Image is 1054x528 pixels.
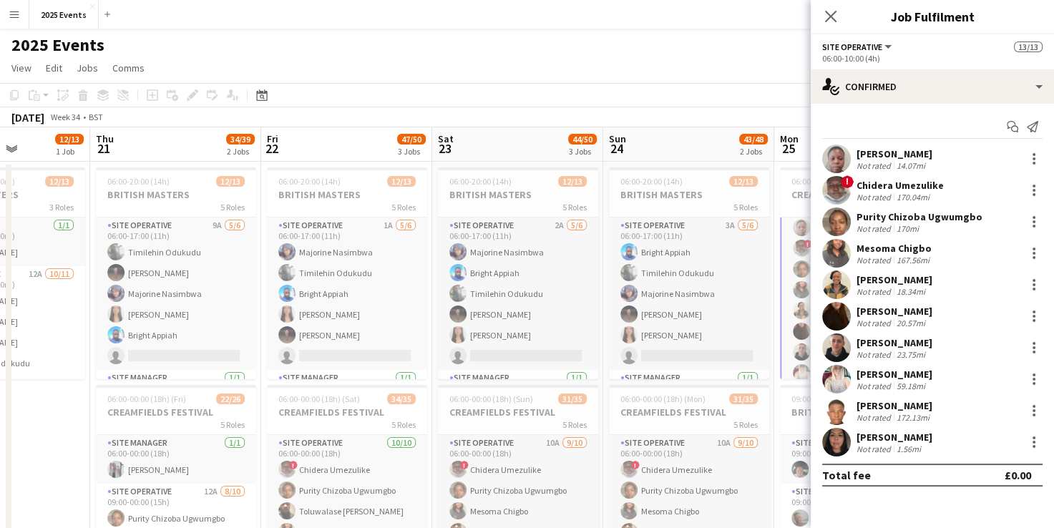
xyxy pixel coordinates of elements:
h3: CREAMFIELDS FESTIVAL [267,406,427,419]
span: 21 [94,140,114,157]
app-job-card: 06:00-20:00 (14h)12/13BRITISH MASTERS5 RolesSite Operative9A5/606:00-17:00 (11h)Timilehin Odukudu... [96,167,256,379]
div: 59.18mi [894,381,928,391]
div: Not rated [857,318,894,328]
div: Not rated [857,160,894,171]
span: 06:00-00:00 (18h) (Sun) [449,393,533,404]
span: Week 34 [47,112,83,122]
div: Not rated [857,444,894,454]
div: 170mi [894,223,922,234]
div: 3 Jobs [569,146,596,157]
div: [PERSON_NAME] [857,305,932,318]
span: Sun [609,132,626,145]
a: Edit [40,59,68,77]
span: 06:00-20:00 (14h) [278,176,341,187]
a: View [6,59,37,77]
span: 47/50 [397,134,426,145]
span: 06:00-20:00 (14h) [107,176,170,187]
div: 23.75mi [894,349,928,360]
a: Comms [107,59,150,77]
span: Sat [438,132,454,145]
span: ! [804,240,812,248]
div: 20.57mi [894,318,928,328]
span: 5 Roles [562,202,587,212]
span: 24 [607,140,626,157]
div: [PERSON_NAME] [857,368,932,381]
div: [PERSON_NAME] [857,399,932,412]
h3: CREAMFIELDS FESTIVAL [780,188,940,201]
div: Not rated [857,412,894,423]
span: 44/50 [568,134,597,145]
span: 34/39 [226,134,255,145]
div: Purity Chizoba Ugwumgbo [857,210,982,223]
span: 12/13 [45,176,74,187]
div: 2 Jobs [740,146,767,157]
span: 09:00-16:00 (7h) [791,393,849,404]
div: [PERSON_NAME] [857,336,932,349]
span: 5 Roles [391,202,416,212]
div: [DATE] [11,110,44,124]
div: Not rated [857,381,894,391]
span: 3 Roles [49,202,74,212]
span: 06:00-00:00 (18h) (Mon) [620,393,706,404]
div: 2 Jobs [227,146,254,157]
app-card-role: Site Operative3A5/606:00-17:00 (11h)Bright AppiahTimilehin OdukuduMajorine Nasimbwa[PERSON_NAME][... [609,217,769,370]
span: 06:00-00:00 (18h) (Fri) [107,393,186,404]
div: Confirmed [811,69,1054,104]
h3: BRITISH MASTERS [780,406,940,419]
h3: BRITISH MASTERS [609,188,769,201]
span: 25 [778,140,799,157]
span: 5 Roles [391,419,416,430]
div: 06:00-20:00 (14h)12/13BRITISH MASTERS5 RolesSite Operative1A5/606:00-17:00 (11h)Majorine Nasimbwa... [267,167,427,379]
div: 18.34mi [894,286,928,297]
span: Thu [96,132,114,145]
div: £0.00 [1005,468,1031,482]
div: BST [89,112,103,122]
div: 06:00-20:00 (14h)12/13BRITISH MASTERS5 RolesSite Operative3A5/606:00-17:00 (11h)Bright AppiahTimi... [609,167,769,379]
span: 5 Roles [220,202,245,212]
span: 5 Roles [562,419,587,430]
span: Jobs [77,62,98,74]
span: 12/13 [216,176,245,187]
span: View [11,62,31,74]
div: Not rated [857,286,894,297]
span: 23 [436,140,454,157]
h3: CREAMFIELDS FESTIVAL [609,406,769,419]
h3: CREAMFIELDS FESTIVAL [96,406,256,419]
app-card-role: Site Operative2A5/606:00-17:00 (11h)Majorine NasimbwaBright AppiahTimilehin Odukudu[PERSON_NAME][... [438,217,598,370]
app-card-role: Site Manager1/1 [267,370,427,419]
h3: Job Fulfilment [811,7,1054,26]
div: [PERSON_NAME] [857,147,932,160]
button: 2025 Events [29,1,99,29]
span: 12/13 [729,176,758,187]
app-card-role: Site Manager1/106:00-00:00 (18h)[PERSON_NAME] [96,435,256,484]
app-card-role: Site Operative10/1006:00-10:00 (4h)[PERSON_NAME]!Chidera UmezulikePurity Chizoba UgwumgboMesoma C... [780,192,940,430]
app-card-role: Site Manager1/1 [96,370,256,419]
span: 13/13 [1014,41,1043,52]
div: Mesoma Chigbo [857,242,932,255]
div: Not rated [857,349,894,360]
h1: 2025 Events [11,34,104,56]
div: Chidera Umezulike [857,179,944,192]
div: 1.56mi [894,444,924,454]
span: 06:00-00:00 (18h) (Sat) [278,393,360,404]
div: Not rated [857,223,894,234]
h3: BRITISH MASTERS [267,188,427,201]
span: 12/13 [558,176,587,187]
h3: CREAMFIELDS FESTIVAL [438,406,598,419]
div: 06:00-10:00 (4h) [822,53,1043,64]
span: ! [289,461,298,469]
div: [PERSON_NAME] [857,273,932,286]
span: 5 Roles [733,202,758,212]
div: 1 Job [56,146,83,157]
span: 22 [265,140,278,157]
span: Fri [267,132,278,145]
span: 12/13 [55,134,84,145]
span: 06:00-20:00 (14h) [449,176,512,187]
h3: BRITISH MASTERS [438,188,598,201]
app-card-role: Site Manager1/1 [609,370,769,419]
div: 172.13mi [894,412,932,423]
span: 12/13 [387,176,416,187]
a: Jobs [71,59,104,77]
app-card-role: Site Manager1/109:00-16:00 (7h)[PERSON_NAME] [780,435,940,484]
